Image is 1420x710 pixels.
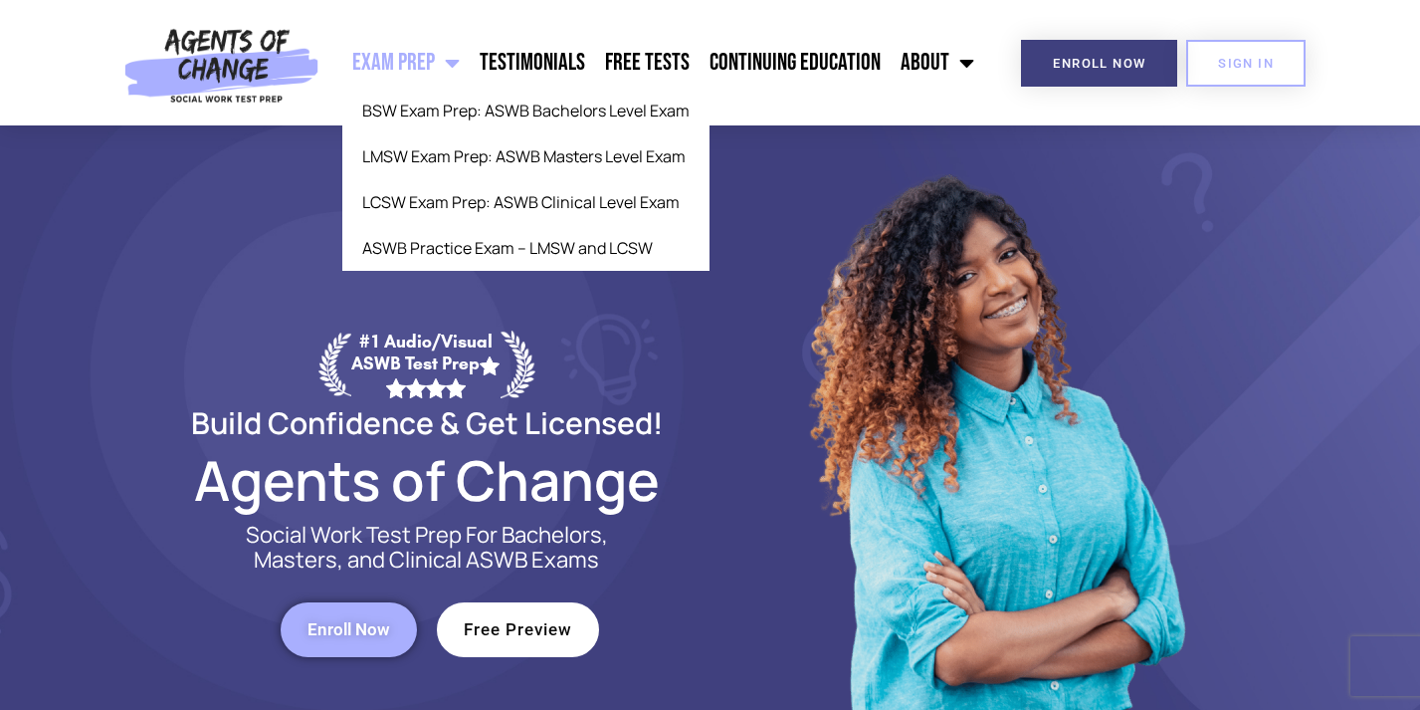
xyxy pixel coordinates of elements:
span: SIGN IN [1218,57,1274,70]
nav: Menu [328,38,983,88]
a: Enroll Now [1021,40,1177,87]
span: Enroll Now [307,621,390,638]
h2: Agents of Change [143,457,710,503]
a: BSW Exam Prep: ASWB Bachelors Level Exam [342,88,710,133]
a: Enroll Now [281,602,417,657]
a: SIGN IN [1186,40,1306,87]
a: Exam Prep [342,38,470,88]
h2: Build Confidence & Get Licensed! [143,408,710,437]
a: About [891,38,984,88]
a: LCSW Exam Prep: ASWB Clinical Level Exam [342,179,710,225]
a: ASWB Practice Exam – LMSW and LCSW [342,225,710,271]
a: Testimonials [470,38,595,88]
span: Free Preview [464,621,572,638]
div: #1 Audio/Visual ASWB Test Prep [351,331,501,397]
span: Enroll Now [1053,57,1145,70]
a: LMSW Exam Prep: ASWB Masters Level Exam [342,133,710,179]
a: Free Preview [437,602,599,657]
a: Continuing Education [700,38,891,88]
ul: Exam Prep [342,88,710,271]
p: Social Work Test Prep For Bachelors, Masters, and Clinical ASWB Exams [223,523,631,573]
a: Free Tests [595,38,700,88]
